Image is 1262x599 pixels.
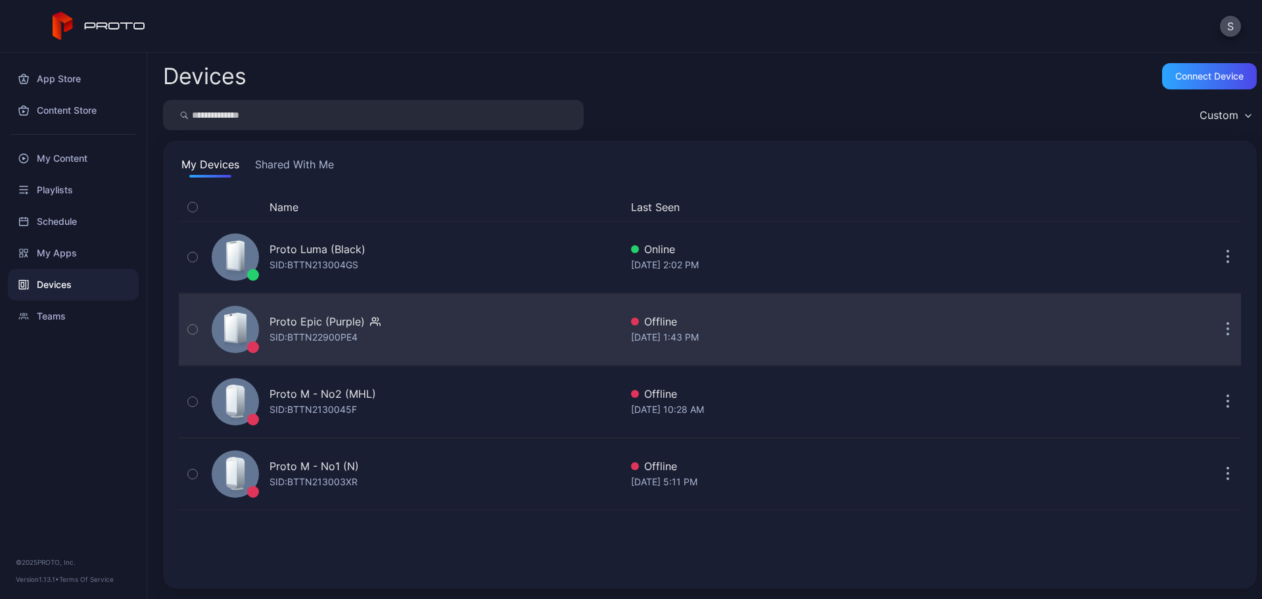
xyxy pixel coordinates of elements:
[59,575,114,583] a: Terms Of Service
[8,269,139,300] a: Devices
[269,257,358,273] div: SID: BTTN213004GS
[1200,108,1238,122] div: Custom
[631,474,1075,490] div: [DATE] 5:11 PM
[269,474,358,490] div: SID: BTTN213003XR
[269,199,298,215] button: Name
[631,386,1075,402] div: Offline
[631,199,1070,215] button: Last Seen
[1215,199,1241,215] div: Options
[252,156,337,178] button: Shared With Me
[163,64,246,88] h2: Devices
[631,458,1075,474] div: Offline
[8,300,139,332] a: Teams
[631,402,1075,418] div: [DATE] 10:28 AM
[269,314,365,329] div: Proto Epic (Purple)
[269,458,359,474] div: Proto M - No1 (N)
[1162,63,1257,89] button: Connect device
[8,237,139,269] a: My Apps
[8,143,139,174] a: My Content
[269,402,357,418] div: SID: BTTN2130045F
[631,329,1075,345] div: [DATE] 1:43 PM
[8,95,139,126] a: Content Store
[8,63,139,95] a: App Store
[1220,16,1241,37] button: S
[631,314,1075,329] div: Offline
[1193,100,1257,130] button: Custom
[269,329,358,345] div: SID: BTTN22900PE4
[1175,71,1244,82] div: Connect device
[1081,199,1199,215] div: Update Device
[8,174,139,206] a: Playlists
[269,241,365,257] div: Proto Luma (Black)
[16,557,131,567] div: © 2025 PROTO, Inc.
[631,241,1075,257] div: Online
[631,257,1075,273] div: [DATE] 2:02 PM
[16,575,59,583] span: Version 1.13.1 •
[8,206,139,237] a: Schedule
[179,156,242,178] button: My Devices
[269,386,376,402] div: Proto M - No2 (MHL)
